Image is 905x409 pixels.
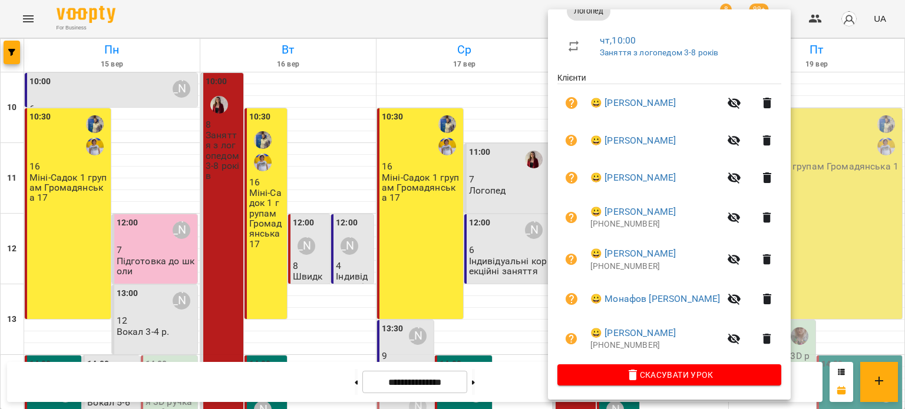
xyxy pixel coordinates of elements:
p: [PHONE_NUMBER] [590,218,720,230]
button: Візит ще не сплачено. Додати оплату? [557,164,586,192]
button: Візит ще не сплачено. Додати оплату? [557,285,586,313]
button: Візит ще не сплачено. Додати оплату? [557,89,586,117]
a: чт , 10:00 [600,35,636,46]
a: 😀 [PERSON_NAME] [590,205,676,219]
ul: Клієнти [557,72,781,364]
a: 😀 [PERSON_NAME] [590,171,676,185]
a: 😀 [PERSON_NAME] [590,96,676,110]
a: 😀 [PERSON_NAME] [590,134,676,148]
p: [PHONE_NUMBER] [590,261,720,272]
a: 😀 [PERSON_NAME] [590,326,676,340]
a: Заняття з логопедом 3-8 років [600,48,718,57]
button: Візит ще не сплачено. Додати оплату? [557,245,586,274]
span: Логопед [567,6,610,16]
button: Скасувати Урок [557,364,781,385]
p: [PHONE_NUMBER] [590,340,720,351]
button: Візит ще не сплачено. Додати оплату? [557,204,586,232]
button: Візит ще не сплачено. Додати оплату? [557,325,586,353]
a: 😀 [PERSON_NAME] [590,247,676,261]
span: Скасувати Урок [567,368,772,382]
a: 😀 Монафов [PERSON_NAME] [590,292,720,306]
